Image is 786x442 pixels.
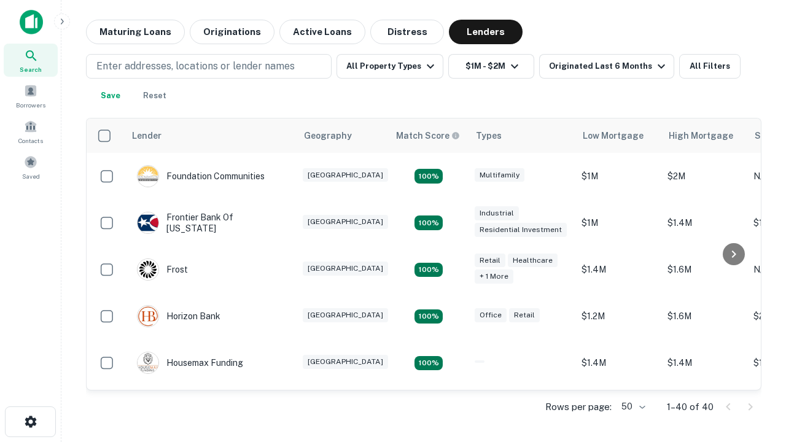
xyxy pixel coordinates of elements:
[475,269,513,284] div: + 1 more
[190,20,274,44] button: Originations
[303,355,388,369] div: [GEOGRAPHIC_DATA]
[138,259,158,280] img: picture
[448,54,534,79] button: $1M - $2M
[508,254,558,268] div: Healthcare
[303,168,388,182] div: [GEOGRAPHIC_DATA]
[414,169,443,184] div: Matching Properties: 4, hasApolloMatch: undefined
[337,54,443,79] button: All Property Types
[370,20,444,44] button: Distress
[539,54,674,79] button: Originated Last 6 Months
[476,128,502,143] div: Types
[4,150,58,184] a: Saved
[475,308,507,322] div: Office
[575,200,661,246] td: $1M
[414,263,443,277] div: Matching Properties: 4, hasApolloMatch: undefined
[138,166,158,187] img: picture
[4,115,58,148] a: Contacts
[137,305,220,327] div: Horizon Bank
[138,212,158,233] img: picture
[661,153,747,200] td: $2M
[575,339,661,386] td: $1.4M
[137,212,284,234] div: Frontier Bank Of [US_STATE]
[414,309,443,324] div: Matching Properties: 4, hasApolloMatch: undefined
[303,308,388,322] div: [GEOGRAPHIC_DATA]
[96,59,295,74] p: Enter addresses, locations or lender names
[297,118,389,153] th: Geography
[137,165,265,187] div: Foundation Communities
[667,400,714,414] p: 1–40 of 40
[617,398,647,416] div: 50
[661,293,747,339] td: $1.6M
[661,246,747,293] td: $1.6M
[135,83,174,108] button: Reset
[661,200,747,246] td: $1.4M
[86,54,332,79] button: Enter addresses, locations or lender names
[132,128,161,143] div: Lender
[661,339,747,386] td: $1.4M
[725,344,786,403] iframe: Chat Widget
[575,386,661,433] td: $1.4M
[449,20,523,44] button: Lenders
[414,215,443,230] div: Matching Properties: 4, hasApolloMatch: undefined
[18,136,43,145] span: Contacts
[20,10,43,34] img: capitalize-icon.png
[661,118,747,153] th: High Mortgage
[20,64,42,74] span: Search
[91,83,130,108] button: Save your search to get updates of matches that match your search criteria.
[661,386,747,433] td: $1.6M
[575,153,661,200] td: $1M
[545,400,612,414] p: Rows per page:
[22,171,40,181] span: Saved
[137,352,243,374] div: Housemax Funding
[475,223,567,237] div: Residential Investment
[86,20,185,44] button: Maturing Loans
[137,258,188,281] div: Frost
[575,293,661,339] td: $1.2M
[396,129,460,142] div: Capitalize uses an advanced AI algorithm to match your search with the best lender. The match sco...
[304,128,352,143] div: Geography
[469,118,575,153] th: Types
[475,254,505,268] div: Retail
[303,262,388,276] div: [GEOGRAPHIC_DATA]
[669,128,733,143] div: High Mortgage
[138,306,158,327] img: picture
[4,79,58,112] a: Borrowers
[475,168,524,182] div: Multifamily
[475,206,519,220] div: Industrial
[389,118,469,153] th: Capitalize uses an advanced AI algorithm to match your search with the best lender. The match sco...
[414,356,443,371] div: Matching Properties: 4, hasApolloMatch: undefined
[396,129,457,142] h6: Match Score
[125,118,297,153] th: Lender
[16,100,45,110] span: Borrowers
[279,20,365,44] button: Active Loans
[509,308,540,322] div: Retail
[583,128,644,143] div: Low Mortgage
[575,246,661,293] td: $1.4M
[138,352,158,373] img: picture
[679,54,741,79] button: All Filters
[575,118,661,153] th: Low Mortgage
[4,44,58,77] a: Search
[549,59,669,74] div: Originated Last 6 Months
[303,215,388,229] div: [GEOGRAPHIC_DATA]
